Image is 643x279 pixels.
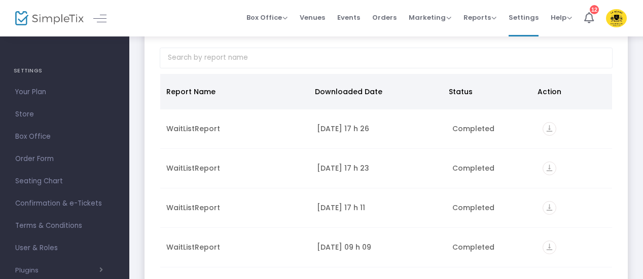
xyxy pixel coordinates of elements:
th: Report Name [160,74,309,109]
th: Downloaded Date [309,74,443,109]
i: vertical_align_bottom [543,201,556,215]
div: https://go.SimpleTix.com/q7jm2 [543,201,606,215]
span: Help [551,13,572,22]
i: vertical_align_bottom [543,241,556,254]
div: WaitListReport [166,163,305,173]
span: Orders [372,5,397,30]
i: vertical_align_bottom [543,122,556,136]
a: vertical_align_bottom [543,125,556,135]
div: 2025-04-17 17 h 11 [317,203,440,213]
span: Your Plan [15,86,114,99]
a: vertical_align_bottom [543,204,556,214]
span: Reports [463,13,496,22]
div: https://go.SimpleTix.com/gpcb8 [543,241,606,254]
a: vertical_align_bottom [543,165,556,175]
span: Terms & Conditions [15,219,114,232]
div: WaitListReport [166,242,305,252]
div: Completed [452,203,530,213]
span: Marketing [409,13,451,22]
span: Box Office [246,13,288,22]
div: Completed [452,242,530,252]
div: 2025-04-17 17 h 23 [317,163,440,173]
div: https://go.SimpleTix.com/nyj1n [543,162,606,175]
button: Plugins [15,266,103,274]
a: vertical_align_bottom [543,244,556,254]
input: Search by report name [160,48,613,68]
span: Settings [509,5,539,30]
h4: SETTINGS [14,61,116,81]
div: Completed [452,163,530,173]
span: Venues [300,5,325,30]
div: 2025-09-17 17 h 26 [317,124,440,134]
span: Seating Chart [15,175,114,188]
th: Action [531,74,606,109]
span: Order Form [15,152,114,166]
div: 2025-04-11 09 h 09 [317,242,440,252]
div: WaitListReport [166,124,305,134]
th: Status [443,74,532,109]
span: User & Roles [15,242,114,255]
div: https://go.SimpleTix.com/srkjs [543,122,606,136]
span: Box Office [15,130,114,143]
span: Events [337,5,360,30]
i: vertical_align_bottom [543,162,556,175]
div: Completed [452,124,530,134]
span: Confirmation & e-Tickets [15,197,114,210]
span: Store [15,108,114,121]
div: WaitListReport [166,203,305,213]
div: 12 [590,5,599,14]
